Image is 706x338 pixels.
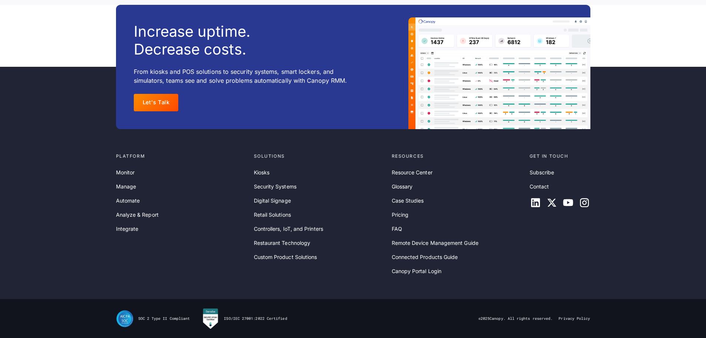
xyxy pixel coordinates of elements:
a: Resource Center [392,168,432,177]
a: Kiosks [254,168,269,177]
div: Solutions [254,153,386,160]
a: Contact [530,183,549,191]
a: Manage [116,183,136,191]
div: ISO/IEC 27001:2022 Certified [224,316,287,321]
a: Canopy Portal Login [392,267,442,275]
a: Analyze & Report [116,211,159,219]
a: Connected Products Guide [392,253,458,261]
div: © Canopy. All rights reserved. [478,316,553,321]
a: Digital Signage [254,197,291,205]
a: Integrate [116,225,139,233]
p: From kiosks and POS solutions to security systems, smart lockers, and simulators, teams see and s... [134,67,362,85]
a: Subscribe [530,168,554,177]
div: Platform [116,153,248,160]
div: Get in touch [530,153,590,160]
a: Case Studies [392,197,424,205]
a: Controllers, IoT, and Printers [254,225,323,233]
a: Automate [116,197,140,205]
a: Privacy Policy [558,316,590,321]
div: SOC 2 Type II Compliant [138,316,190,321]
a: Monitor [116,168,135,177]
a: Glossary [392,183,413,191]
a: Restaurant Technology [254,239,311,247]
img: SOC II Type II Compliance Certification for Canopy Remote Device Management [116,310,134,328]
h3: Increase uptime. Decrease costs. [134,23,251,58]
div: Resources [392,153,524,160]
a: Let's Talk [134,94,179,111]
a: Pricing [392,211,409,219]
span: 2025 [481,316,490,321]
img: Canopy RMM is Sensiba Certified for ISO/IEC [202,308,219,329]
a: Retail Solutions [254,211,291,219]
a: Custom Product Solutions [254,253,317,261]
a: FAQ [392,225,402,233]
a: Security Systems [254,183,296,191]
a: Remote Device Management Guide [392,239,478,247]
img: A Canopy dashboard example [408,17,590,129]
